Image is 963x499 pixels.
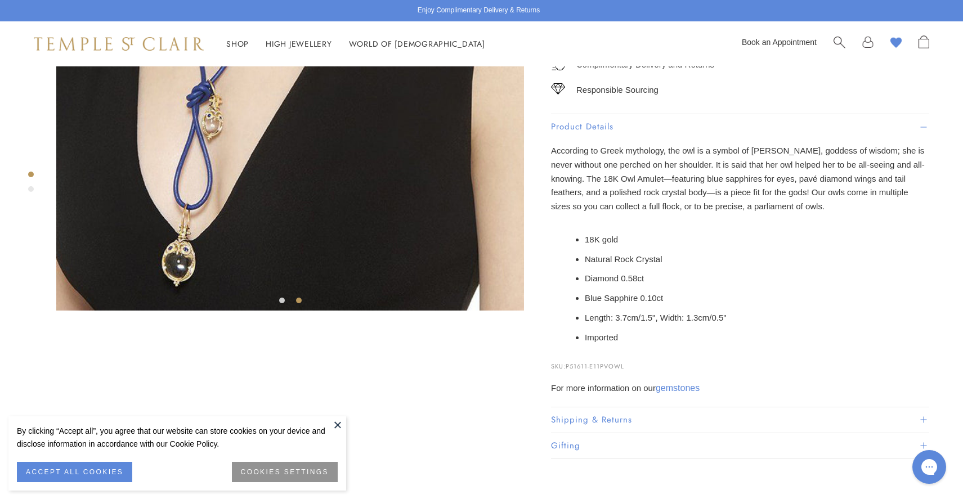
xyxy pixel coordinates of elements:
span: P51611-E11PVOWL [566,362,624,371]
p: SKU: [551,350,929,371]
li: Blue Sapphire 0.10ct [585,289,929,308]
li: Imported [585,327,929,347]
a: High JewelleryHigh Jewellery [266,38,332,50]
li: 18K gold [585,230,929,250]
a: Book an Appointment [742,38,817,47]
a: Open Shopping Bag [919,35,929,53]
button: Shipping & Returns [551,407,929,433]
div: By clicking “Accept all”, you agree that our website can store cookies on your device and disclos... [17,425,338,451]
li: Natural Rock Crystal [585,249,929,269]
a: ShopShop [226,38,249,50]
p: According to Greek mythology, the owl is a symbol of [PERSON_NAME], goddess of wisdom; she is nev... [551,144,929,214]
a: Search [834,35,845,53]
p: Enjoy Complimentary Delivery & Returns [418,5,540,16]
div: For more information on our [551,381,929,395]
a: View Wishlist [890,35,902,53]
img: Temple St. Clair [34,37,204,51]
button: ACCEPT ALL COOKIES [17,462,132,482]
iframe: Gorgias live chat messenger [907,446,952,488]
div: Responsible Sourcing [576,83,659,97]
span: Diamond 0.58ct [585,273,644,283]
li: Length: 3.7cm/1.5", Width: 1.3cm/0.5" [585,308,929,328]
a: World of [DEMOGRAPHIC_DATA]World of [DEMOGRAPHIC_DATA] [349,38,485,50]
div: Product gallery navigation [28,169,34,201]
button: Gifting [551,433,929,458]
img: icon_sourcing.svg [551,83,565,94]
nav: Main navigation [226,37,485,51]
button: COOKIES SETTINGS [232,462,338,482]
a: gemstones [656,383,700,393]
button: Product Details [551,114,929,140]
